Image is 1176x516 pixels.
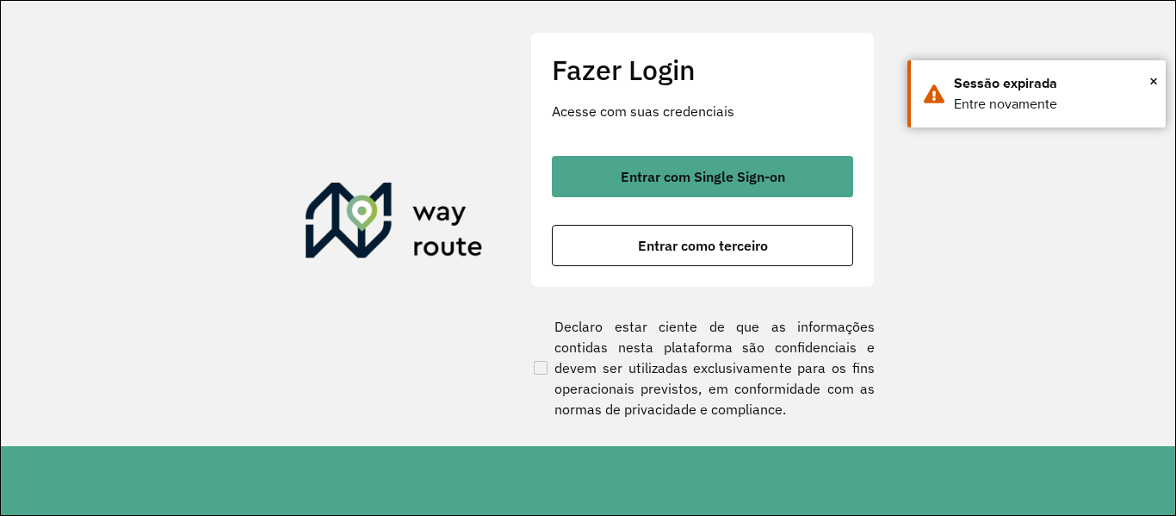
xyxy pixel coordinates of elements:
span: × [1149,68,1158,94]
label: Declaro estar ciente de que as informações contidas nesta plataforma são confidenciais e devem se... [530,316,875,420]
div: Entre novamente [954,94,1153,115]
img: Roteirizador AmbevTech [306,183,483,265]
span: Entrar como terceiro [638,239,768,252]
p: Acesse com suas credenciais [552,101,853,121]
button: button [552,156,853,197]
div: Sessão expirada [954,73,1153,94]
h2: Fazer Login [552,53,853,86]
button: Close [1149,68,1158,94]
span: Entrar com Single Sign-on [621,170,785,183]
button: button [552,225,853,266]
